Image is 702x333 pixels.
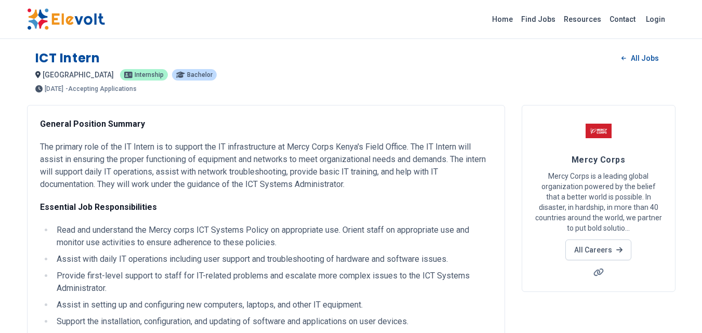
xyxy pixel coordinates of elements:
[54,299,492,311] li: Assist in setting up and configuring new computers, laptops, and other IT equipment.
[187,72,213,78] span: Bachelor
[45,86,63,92] span: [DATE]
[35,50,100,66] h1: ICT Intern
[54,315,492,328] li: Support the installation, configuration, and updating of software and applications on user devices.
[613,50,667,66] a: All Jobs
[54,224,492,249] li: Read and understand the Mercy corps ICT Systems Policy on appropriate use. Orient staff on approp...
[40,141,492,191] p: The primary role of the IT Intern is to support the IT infrastructure at Mercy Corps Kenya's Fiel...
[488,11,517,28] a: Home
[572,155,625,165] span: Mercy Corps
[54,270,492,295] li: Provide first-level support to staff for IT-related problems and escalate more complex issues to ...
[560,11,605,28] a: Resources
[535,171,663,233] p: Mercy Corps is a leading global organization powered by the belief that a better world is possibl...
[54,253,492,265] li: Assist with daily IT operations including user support and troubleshooting of hardware and softwa...
[586,118,612,144] img: Mercy Corps
[27,8,105,30] img: Elevolt
[40,119,145,129] strong: General Position Summary
[65,86,137,92] p: - Accepting Applications
[517,11,560,28] a: Find Jobs
[565,239,631,260] a: All Careers
[605,11,640,28] a: Contact
[640,9,671,30] a: Login
[40,202,157,212] strong: Essential Job Responsibilities
[135,72,164,78] span: internship
[43,71,114,79] span: [GEOGRAPHIC_DATA]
